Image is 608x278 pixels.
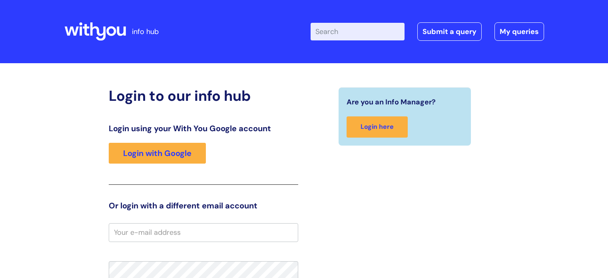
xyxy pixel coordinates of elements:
[109,124,298,133] h3: Login using your With You Google account
[417,22,482,41] a: Submit a query
[109,201,298,210] h3: Or login with a different email account
[132,25,159,38] p: info hub
[109,87,298,104] h2: Login to our info hub
[347,96,436,108] span: Are you an Info Manager?
[109,143,206,164] a: Login with Google
[347,116,408,138] a: Login here
[494,22,544,41] a: My queries
[311,23,405,40] input: Search
[109,223,298,242] input: Your e-mail address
